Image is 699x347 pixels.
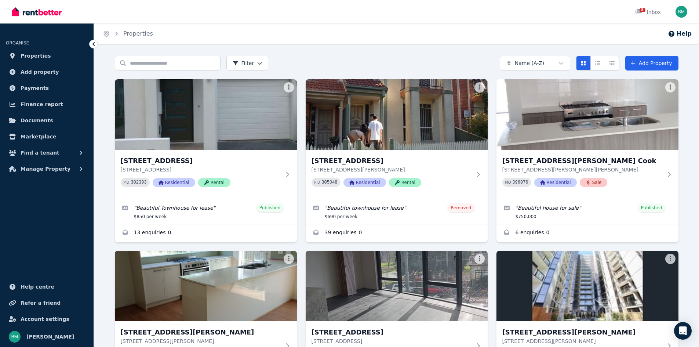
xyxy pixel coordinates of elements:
[226,56,269,71] button: Filter
[534,178,577,187] span: Residential
[590,56,605,71] button: Compact list view
[321,180,337,185] code: 305048
[6,113,88,128] a: Documents
[123,30,153,37] a: Properties
[153,178,195,187] span: Residential
[500,56,570,71] button: Name (A-Z)
[676,6,687,18] img: Brendan Meng
[21,165,70,173] span: Manage Property
[474,254,485,264] button: More options
[121,337,281,345] p: [STREET_ADDRESS][PERSON_NAME]
[502,337,662,345] p: [STREET_ADDRESS][PERSON_NAME]
[21,299,61,307] span: Refer a friend
[21,315,69,323] span: Account settings
[306,224,488,242] a: Enquiries for 15/73 Spring Street, Preston
[131,180,146,185] code: 302303
[6,81,88,95] a: Payments
[306,251,488,321] img: 207/601 Saint Kilda Road, Melbourne
[21,51,51,60] span: Properties
[115,79,297,150] img: 7 Glossop Lane, Ivanhoe
[233,59,254,67] span: Filter
[674,322,692,340] div: Open Intercom Messenger
[635,8,661,16] div: Inbox
[502,156,662,166] h3: [STREET_ADDRESS][PERSON_NAME] Cook
[121,156,281,166] h3: [STREET_ADDRESS]
[640,8,645,12] span: 8
[12,6,62,17] img: RentBetter
[6,97,88,112] a: Finance report
[115,251,297,321] img: 65 Waterways Blvd, Williams Landing
[284,82,294,93] button: More options
[314,180,320,184] small: PID
[665,254,676,264] button: More options
[505,180,511,184] small: PID
[502,166,662,173] p: [STREET_ADDRESS][PERSON_NAME][PERSON_NAME]
[21,132,56,141] span: Marketplace
[312,166,472,173] p: [STREET_ADDRESS][PERSON_NAME]
[668,29,692,38] button: Help
[26,332,74,341] span: [PERSON_NAME]
[6,65,88,79] a: Add property
[121,166,281,173] p: [STREET_ADDRESS]
[474,82,485,93] button: More options
[306,79,488,199] a: 15/73 Spring Street, Preston[STREET_ADDRESS][STREET_ADDRESS][PERSON_NAME]PID 305048ResidentialRental
[343,178,386,187] span: Residential
[580,178,608,187] span: Sale
[496,79,678,150] img: 17 Hutchence Dr, Point Cook
[94,24,162,44] nav: Breadcrumb
[605,56,619,71] button: Expanded list view
[306,79,488,150] img: 15/73 Spring Street, Preston
[6,129,88,144] a: Marketplace
[21,84,49,93] span: Payments
[6,145,88,160] button: Find a tenant
[502,327,662,337] h3: [STREET_ADDRESS][PERSON_NAME]
[124,180,130,184] small: PID
[389,178,421,187] span: Rental
[115,79,297,199] a: 7 Glossop Lane, Ivanhoe[STREET_ADDRESS][STREET_ADDRESS]PID 302303ResidentialRental
[21,100,63,109] span: Finance report
[512,180,528,185] code: 396076
[312,327,472,337] h3: [STREET_ADDRESS]
[6,312,88,326] a: Account settings
[306,199,488,224] a: Edit listing: Beautiful townhouse for lease
[496,199,678,224] a: Edit listing: Beautiful house for sale
[6,162,88,176] button: Manage Property
[21,282,54,291] span: Help centre
[21,116,53,125] span: Documents
[515,59,545,67] span: Name (A-Z)
[9,331,21,343] img: Brendan Meng
[576,56,591,71] button: Card view
[496,224,678,242] a: Enquiries for 17 Hutchence Dr, Point Cook
[198,178,230,187] span: Rental
[6,48,88,63] a: Properties
[576,56,619,71] div: View options
[115,224,297,242] a: Enquiries for 7 Glossop Lane, Ivanhoe
[496,79,678,199] a: 17 Hutchence Dr, Point Cook[STREET_ADDRESS][PERSON_NAME] Cook[STREET_ADDRESS][PERSON_NAME][PERSON...
[312,156,472,166] h3: [STREET_ADDRESS]
[665,82,676,93] button: More options
[625,56,678,71] a: Add Property
[21,68,59,76] span: Add property
[6,279,88,294] a: Help centre
[284,254,294,264] button: More options
[21,148,59,157] span: Find a tenant
[496,251,678,321] img: 308/10 Daly Street, South Yarra
[312,337,472,345] p: [STREET_ADDRESS]
[6,296,88,310] a: Refer a friend
[115,199,297,224] a: Edit listing: Beautiful Townhouse for lease
[121,327,281,337] h3: [STREET_ADDRESS][PERSON_NAME]
[6,40,29,46] span: ORGANISE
